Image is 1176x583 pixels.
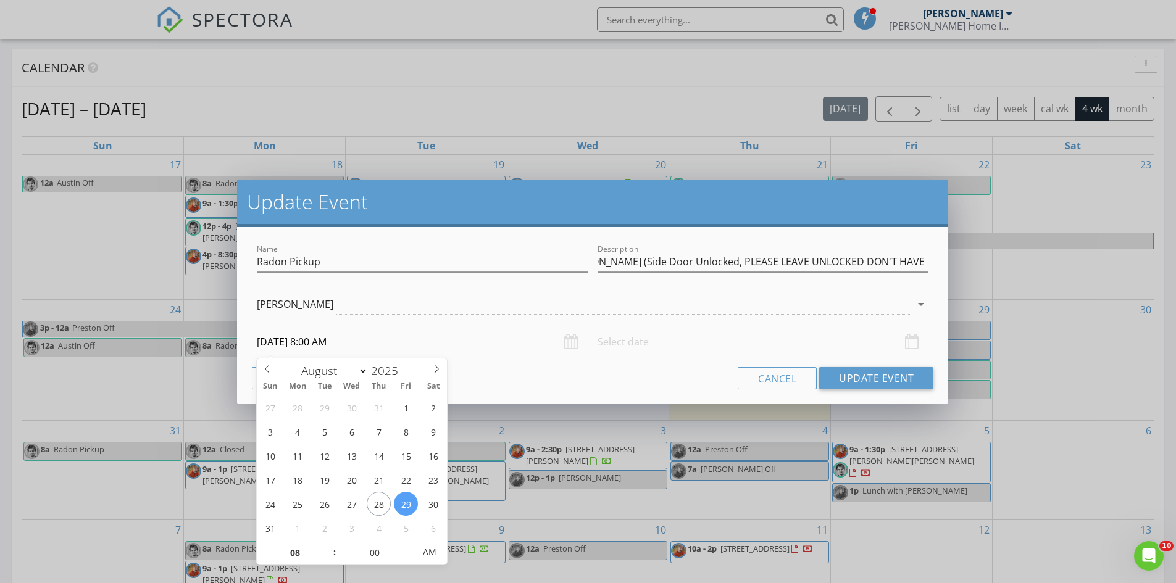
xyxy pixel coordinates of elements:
[1159,541,1174,551] span: 10
[340,444,364,468] span: August 13, 2025
[247,189,938,214] h2: Update Event
[394,395,418,420] span: August 1, 2025
[284,382,311,391] span: Mon
[312,395,336,420] span: July 29, 2025
[257,382,284,391] span: Sun
[393,382,420,391] span: Fri
[819,367,933,389] button: Update Event
[285,516,309,540] span: September 1, 2025
[598,327,928,357] input: Select date
[367,395,391,420] span: July 31, 2025
[258,444,282,468] span: August 10, 2025
[312,468,336,492] span: August 19, 2025
[421,492,445,516] span: August 30, 2025
[914,297,928,312] i: arrow_drop_down
[285,468,309,492] span: August 18, 2025
[367,492,391,516] span: August 28, 2025
[421,516,445,540] span: September 6, 2025
[421,420,445,444] span: August 9, 2025
[1134,541,1164,571] iframe: Intercom live chat
[367,516,391,540] span: September 4, 2025
[285,395,309,420] span: July 28, 2025
[367,468,391,492] span: August 21, 2025
[394,468,418,492] span: August 22, 2025
[367,444,391,468] span: August 14, 2025
[311,382,338,391] span: Tue
[258,492,282,516] span: August 24, 2025
[252,367,329,389] button: Delete
[394,444,418,468] span: August 15, 2025
[421,468,445,492] span: August 23, 2025
[257,327,588,357] input: Select date
[738,367,817,389] button: Cancel
[312,420,336,444] span: August 5, 2025
[258,468,282,492] span: August 17, 2025
[340,420,364,444] span: August 6, 2025
[340,468,364,492] span: August 20, 2025
[367,420,391,444] span: August 7, 2025
[368,363,409,379] input: Year
[420,382,447,391] span: Sat
[365,382,393,391] span: Thu
[333,540,336,564] span: :
[285,492,309,516] span: August 25, 2025
[285,444,309,468] span: August 11, 2025
[394,420,418,444] span: August 8, 2025
[394,516,418,540] span: September 5, 2025
[338,382,365,391] span: Wed
[258,420,282,444] span: August 3, 2025
[258,395,282,420] span: July 27, 2025
[340,492,364,516] span: August 27, 2025
[312,516,336,540] span: September 2, 2025
[258,516,282,540] span: August 31, 2025
[340,395,364,420] span: July 30, 2025
[412,540,446,564] span: Click to toggle
[285,420,309,444] span: August 4, 2025
[394,492,418,516] span: August 29, 2025
[421,395,445,420] span: August 2, 2025
[340,516,364,540] span: September 3, 2025
[312,444,336,468] span: August 12, 2025
[312,492,336,516] span: August 26, 2025
[257,299,333,310] div: [PERSON_NAME]
[421,444,445,468] span: August 16, 2025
